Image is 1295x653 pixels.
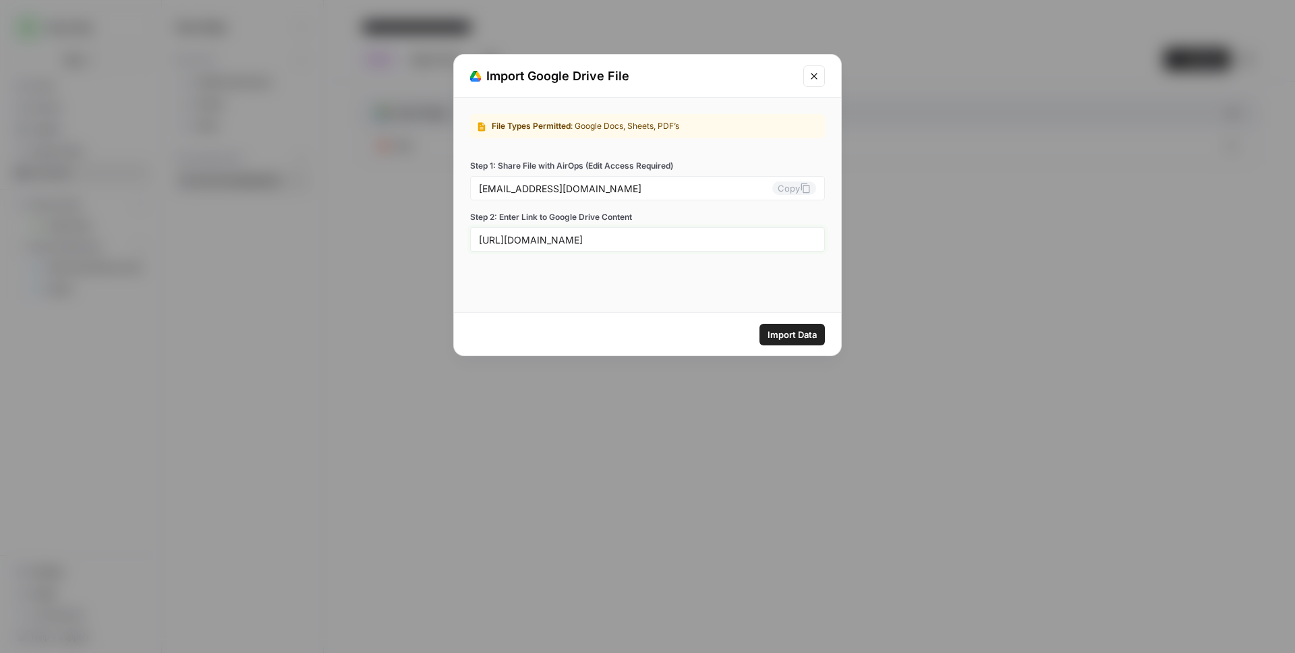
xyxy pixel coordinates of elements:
[772,181,816,195] button: Copy
[470,211,825,223] label: Step 2: Enter Link to Google Drive Content
[479,233,816,246] input: e.g: https://docs.google.com/spreadsheets/d/example/edit?usp=sharing
[768,328,817,341] span: Import Data
[803,65,825,87] button: Close modal
[492,121,571,131] span: File Types Permitted
[571,121,679,131] span: : Google Docs, Sheets, PDF’s
[470,67,795,86] div: Import Google Drive File
[759,324,825,345] button: Import Data
[470,160,825,172] label: Step 1: Share File with AirOps (Edit Access Required)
